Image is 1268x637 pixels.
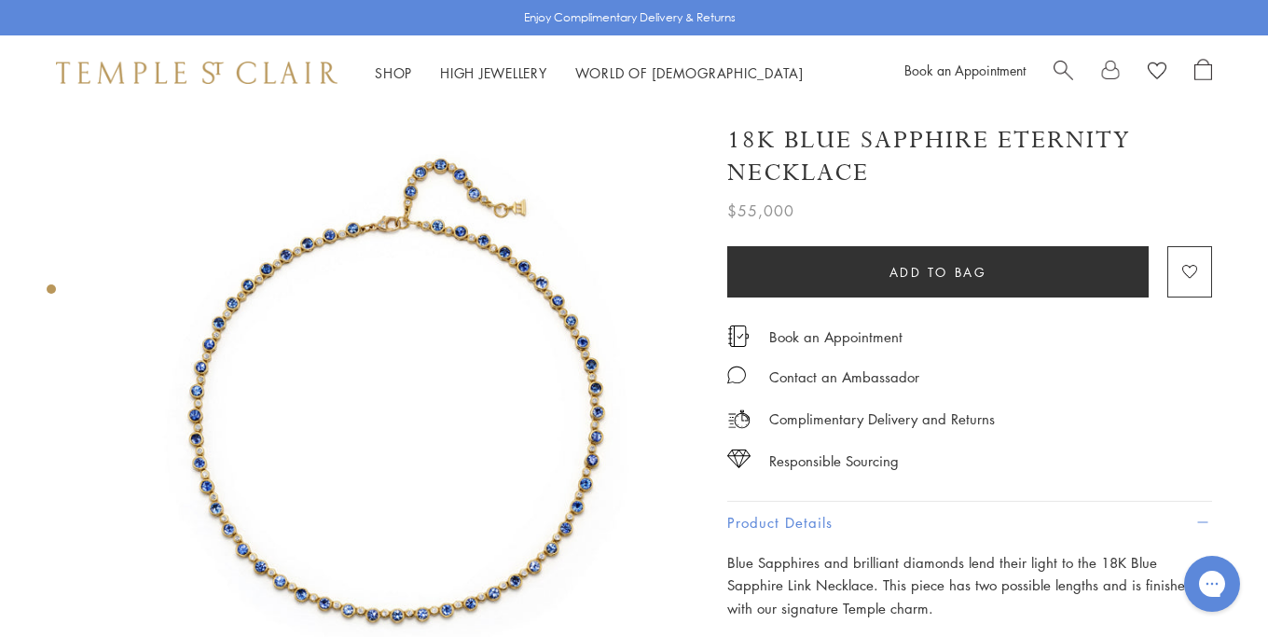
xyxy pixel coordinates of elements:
[1194,59,1212,87] a: Open Shopping Bag
[524,8,736,27] p: Enjoy Complimentary Delivery & Returns
[769,408,995,431] p: Complimentary Delivery and Returns
[56,62,338,84] img: Temple St. Clair
[1054,59,1073,87] a: Search
[727,199,794,223] span: $55,000
[727,124,1212,189] h1: 18K Blue Sapphire Eternity Necklace
[1148,59,1166,87] a: View Wishlist
[727,366,746,384] img: MessageIcon-01_2.svg
[889,262,987,283] span: Add to bag
[904,61,1026,79] a: Book an Appointment
[375,62,804,85] nav: Main navigation
[727,502,1212,544] button: Product Details
[575,63,804,82] a: World of [DEMOGRAPHIC_DATA]World of [DEMOGRAPHIC_DATA]
[769,366,919,389] div: Contact an Ambassador
[47,280,56,309] div: Product gallery navigation
[727,450,751,468] img: icon_sourcing.svg
[769,326,903,347] a: Book an Appointment
[375,63,412,82] a: ShopShop
[1175,549,1249,618] iframe: Gorgias live chat messenger
[440,63,547,82] a: High JewelleryHigh Jewellery
[727,553,1193,618] span: Blue Sapphires and brilliant diamonds lend their light to the 18K Blue Sapphire Link Necklace. Th...
[769,450,899,473] div: Responsible Sourcing
[727,246,1149,298] button: Add to bag
[727,408,751,431] img: icon_delivery.svg
[727,325,750,347] img: icon_appointment.svg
